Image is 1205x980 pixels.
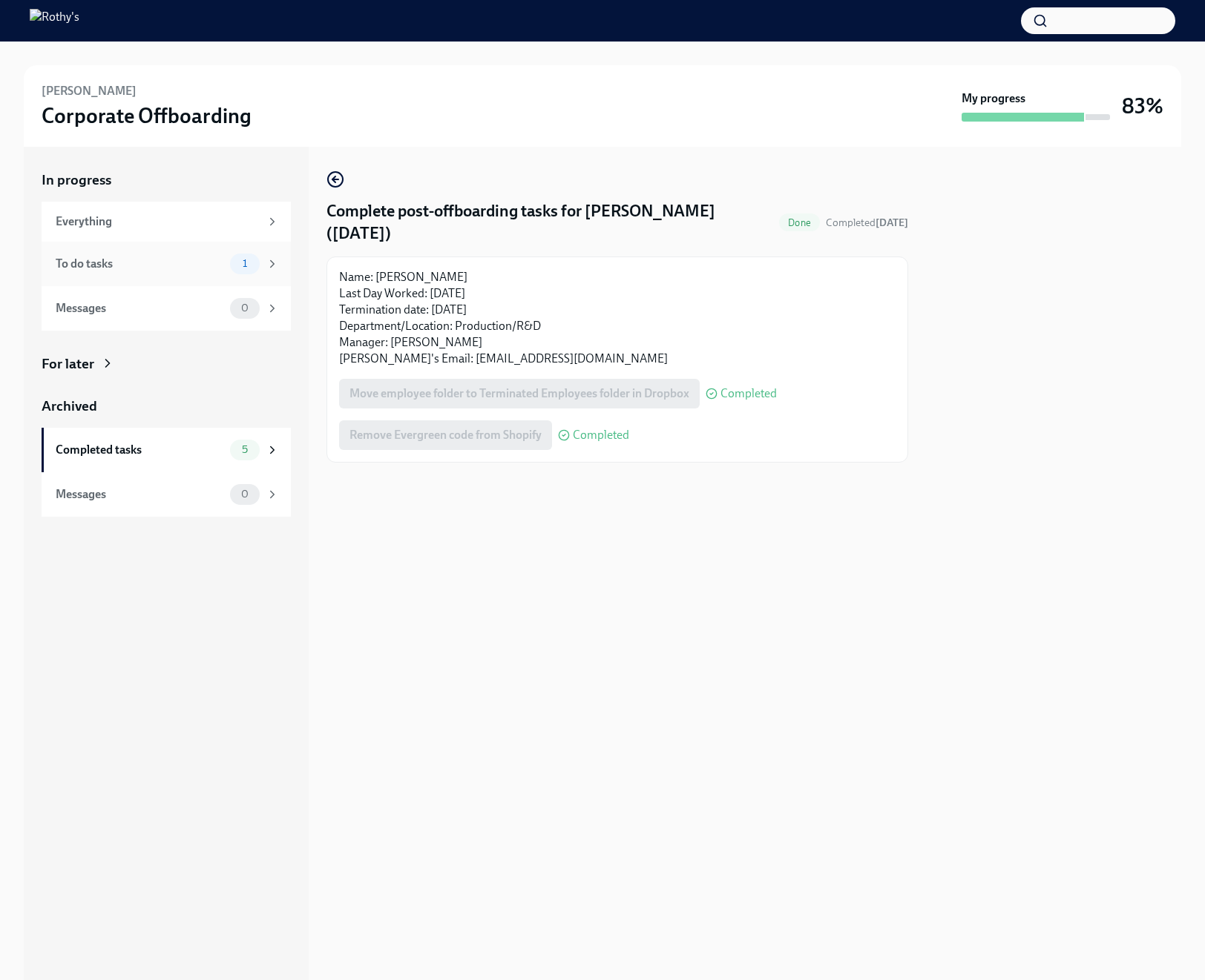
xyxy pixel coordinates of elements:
[573,429,629,441] span: Completed
[42,354,291,374] a: For later
[42,286,291,331] a: Messages0
[720,388,777,400] span: Completed
[56,256,224,272] div: To do tasks
[56,213,260,230] div: Everything
[1122,93,1163,119] h3: 83%
[962,90,1025,107] strong: My progress
[233,444,257,455] span: 5
[56,442,224,458] div: Completed tasks
[42,170,291,190] a: In progress
[42,102,252,129] h3: Corporate Offboarding
[339,269,896,367] p: Name: [PERSON_NAME] Last Day Worked: [DATE] Termination date: [DATE] Department/Location: Product...
[56,300,224,317] div: Messages
[56,486,224,503] div: Messages
[232,302,257,314] span: 0
[30,9,79,33] img: Rothy's
[42,83,137,99] h6: [PERSON_NAME]
[876,216,908,229] strong: [DATE]
[326,200,773,245] h4: Complete post-offboarding tasks for [PERSON_NAME] ([DATE])
[42,202,291,242] a: Everything
[42,472,291,517] a: Messages0
[826,216,908,230] span: October 6th, 2025 10:37
[826,216,908,229] span: Completed
[779,217,820,228] span: Done
[42,397,291,416] a: Archived
[42,428,291,472] a: Completed tasks5
[232,489,257,500] span: 0
[42,354,94,374] div: For later
[42,242,291,286] a: To do tasks1
[234,258,256,269] span: 1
